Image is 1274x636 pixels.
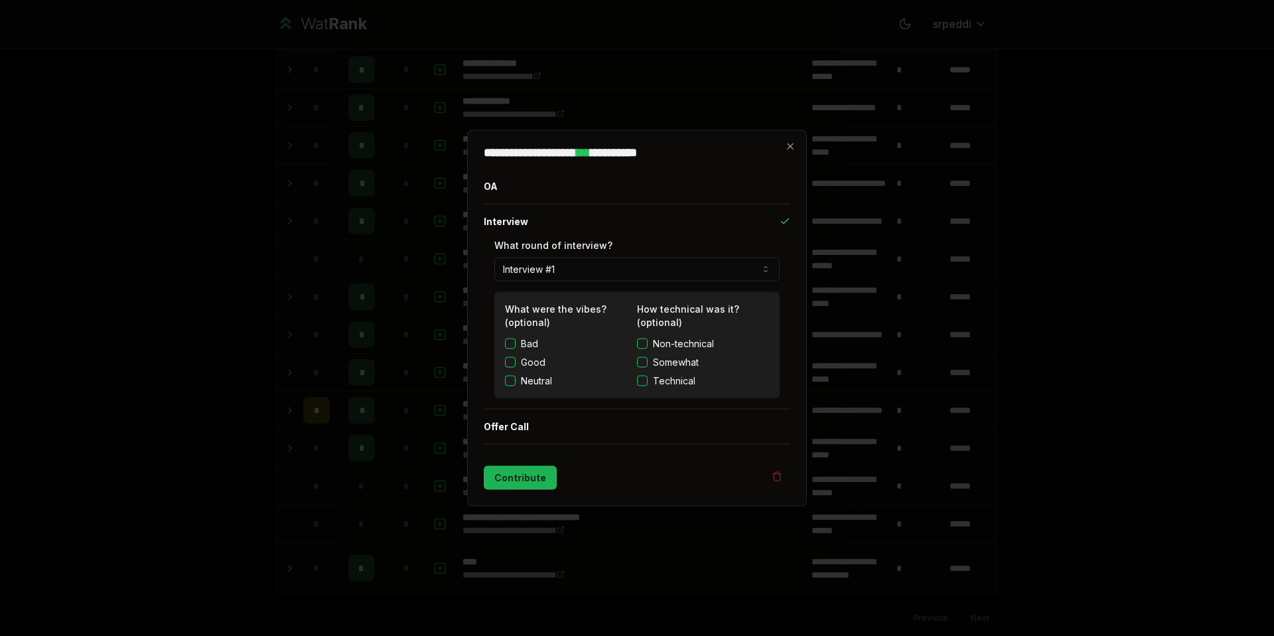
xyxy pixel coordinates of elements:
[653,337,714,351] span: Non-technical
[521,337,538,351] label: Bad
[653,356,699,369] span: Somewhat
[521,356,545,369] label: Good
[494,240,612,251] label: What round of interview?
[484,410,790,444] button: Offer Call
[521,374,552,388] label: Neutral
[653,374,695,388] span: Technical
[637,303,739,328] label: How technical was it? (optional)
[484,239,790,409] div: Interview
[637,357,648,368] button: Somewhat
[484,204,790,239] button: Interview
[484,466,557,490] button: Contribute
[637,339,648,349] button: Non-technical
[637,376,648,386] button: Technical
[505,303,606,328] label: What were the vibes? (optional)
[484,169,790,204] button: OA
